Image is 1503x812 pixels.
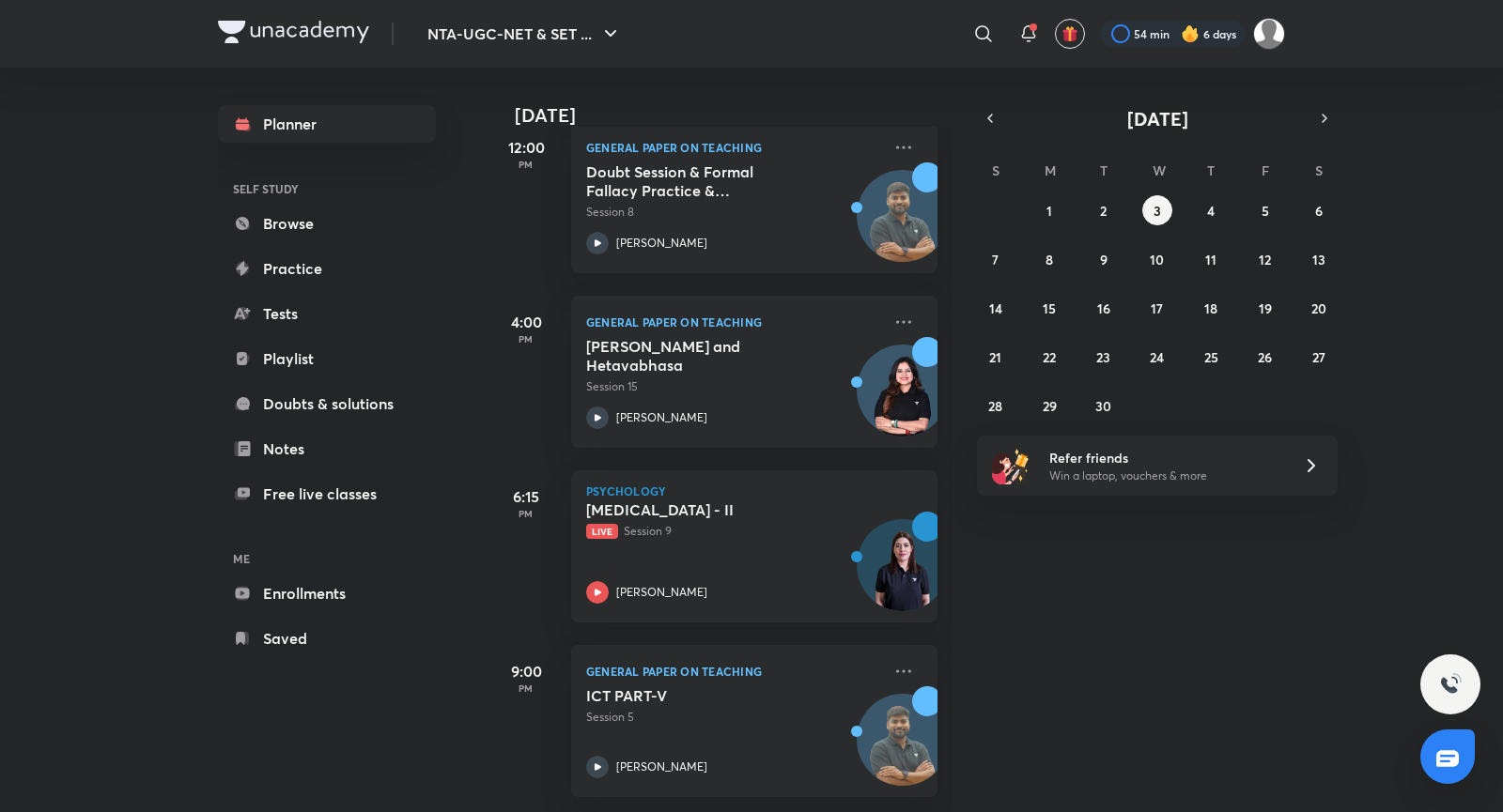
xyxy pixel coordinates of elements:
[981,293,1011,323] button: September 14, 2025
[218,543,436,575] h6: ME
[1142,244,1172,274] button: September 10, 2025
[981,342,1011,372] button: September 21, 2025
[218,340,436,377] a: Playlist
[1311,299,1326,317] abbr: September 20, 2025
[858,355,948,445] img: Avatar
[1204,299,1217,317] abbr: September 18, 2025
[992,447,1030,484] img: referral
[1207,161,1215,179] abbr: Thursday
[586,686,820,705] h5: ICT PART-V
[616,409,707,426] p: [PERSON_NAME]
[1262,161,1269,179] abbr: Friday
[1089,342,1119,372] button: September 23, 2025
[1003,105,1311,131] button: [DATE]
[988,397,1002,415] abbr: September 28, 2025
[1312,348,1325,366] abbr: September 27, 2025
[1061,25,1078,42] img: avatar
[1043,397,1057,415] abbr: September 29, 2025
[1315,202,1323,220] abbr: September 6, 2025
[1154,202,1161,220] abbr: September 3, 2025
[586,337,820,375] h5: Hetu and Hetavabhasa
[488,311,564,333] h5: 4:00
[1049,448,1280,467] h6: Refer friends
[218,21,369,43] img: Company Logo
[1034,195,1064,225] button: September 1, 2025
[218,105,436,143] a: Planner
[1207,202,1215,220] abbr: September 4, 2025
[1250,342,1280,372] button: September 26, 2025
[586,500,820,519] h5: Neuropsychological Tests - II
[1034,342,1064,372] button: September 22, 2025
[1089,293,1119,323] button: September 16, 2025
[1150,348,1164,366] abbr: September 24, 2025
[1049,467,1280,484] p: Win a laptop, vouchers & more
[1315,161,1323,179] abbr: Saturday
[616,235,707,252] p: [PERSON_NAME]
[1196,293,1226,323] button: September 18, 2025
[992,251,999,268] abbr: September 7, 2025
[1100,161,1108,179] abbr: Tuesday
[1250,195,1280,225] button: September 5, 2025
[1089,195,1119,225] button: September 2, 2025
[1089,244,1119,274] button: September 9, 2025
[586,485,922,497] p: Psychology
[1304,342,1334,372] button: September 27, 2025
[1089,391,1119,421] button: September 30, 2025
[1304,293,1334,323] button: September 20, 2025
[1034,293,1064,323] button: September 15, 2025
[1439,673,1462,696] img: ttu
[989,348,1001,366] abbr: September 21, 2025
[616,758,707,775] p: [PERSON_NAME]
[488,660,564,682] h5: 9:00
[1153,161,1166,179] abbr: Wednesday
[218,385,436,422] a: Doubts & solutions
[1046,251,1053,268] abbr: September 8, 2025
[858,529,948,620] img: Avatar
[1127,106,1188,131] span: [DATE]
[1312,251,1325,268] abbr: September 13, 2025
[1196,195,1226,225] button: September 4, 2025
[218,430,436,467] a: Notes
[1304,195,1334,225] button: September 6, 2025
[1097,299,1110,317] abbr: September 16, 2025
[989,299,1002,317] abbr: September 14, 2025
[1034,391,1064,421] button: September 29, 2025
[1045,161,1056,179] abbr: Monday
[218,575,436,612] a: Enrollments
[1142,293,1172,323] button: September 17, 2025
[218,295,436,332] a: Tests
[218,205,436,242] a: Browse
[488,508,564,519] p: PM
[992,161,999,179] abbr: Sunday
[586,311,881,333] p: General Paper on Teaching
[488,485,564,508] h5: 6:15
[1259,299,1272,317] abbr: September 19, 2025
[586,378,881,395] p: Session 15
[1253,18,1285,50] img: gadadhar
[218,620,436,657] a: Saved
[981,391,1011,421] button: September 28, 2025
[1043,299,1056,317] abbr: September 15, 2025
[1259,251,1271,268] abbr: September 12, 2025
[1034,244,1064,274] button: September 8, 2025
[981,244,1011,274] button: September 7, 2025
[1204,348,1218,366] abbr: September 25, 2025
[1151,299,1163,317] abbr: September 17, 2025
[1181,24,1200,43] img: streak
[858,180,948,270] img: Avatar
[1262,202,1269,220] abbr: September 5, 2025
[1250,244,1280,274] button: September 12, 2025
[1258,348,1272,366] abbr: September 26, 2025
[1196,342,1226,372] button: September 25, 2025
[416,15,633,53] button: NTA-UGC-NET & SET ...
[218,173,436,205] h6: SELF STUDY
[586,524,618,539] span: Live
[1096,348,1110,366] abbr: September 23, 2025
[1142,195,1172,225] button: September 3, 2025
[1046,202,1052,220] abbr: September 1, 2025
[586,523,881,540] p: Session 9
[1100,202,1107,220] abbr: September 2, 2025
[218,21,369,48] a: Company Logo
[1043,348,1056,366] abbr: September 22, 2025
[1150,251,1164,268] abbr: September 10, 2025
